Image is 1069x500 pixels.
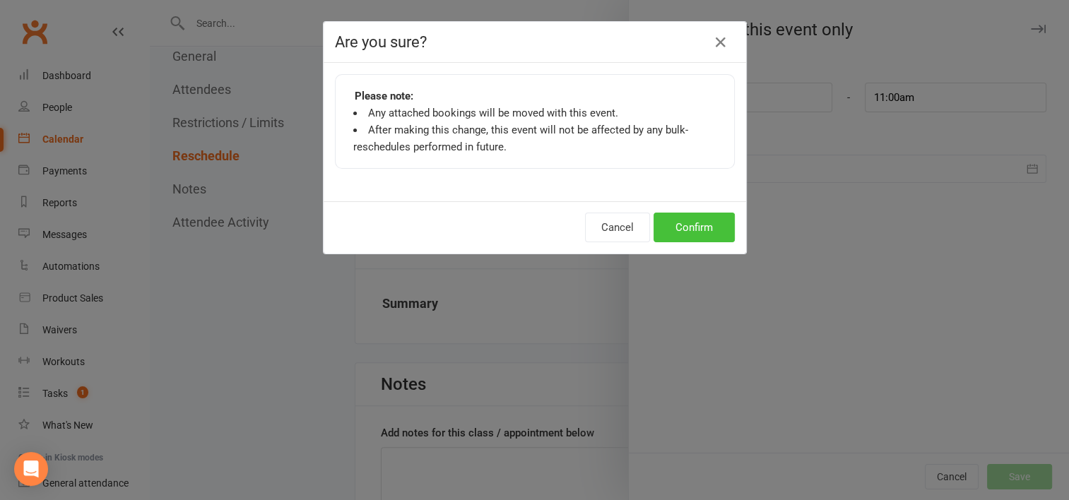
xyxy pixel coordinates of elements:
[353,105,716,121] li: Any attached bookings will be moved with this event.
[355,88,413,105] strong: Please note:
[353,121,716,155] li: After making this change, this event will not be affected by any bulk-reschedules performed in fu...
[709,31,732,54] button: Close
[14,452,48,486] div: Open Intercom Messenger
[335,33,735,51] h4: Are you sure?
[585,213,650,242] button: Cancel
[654,213,735,242] button: Confirm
